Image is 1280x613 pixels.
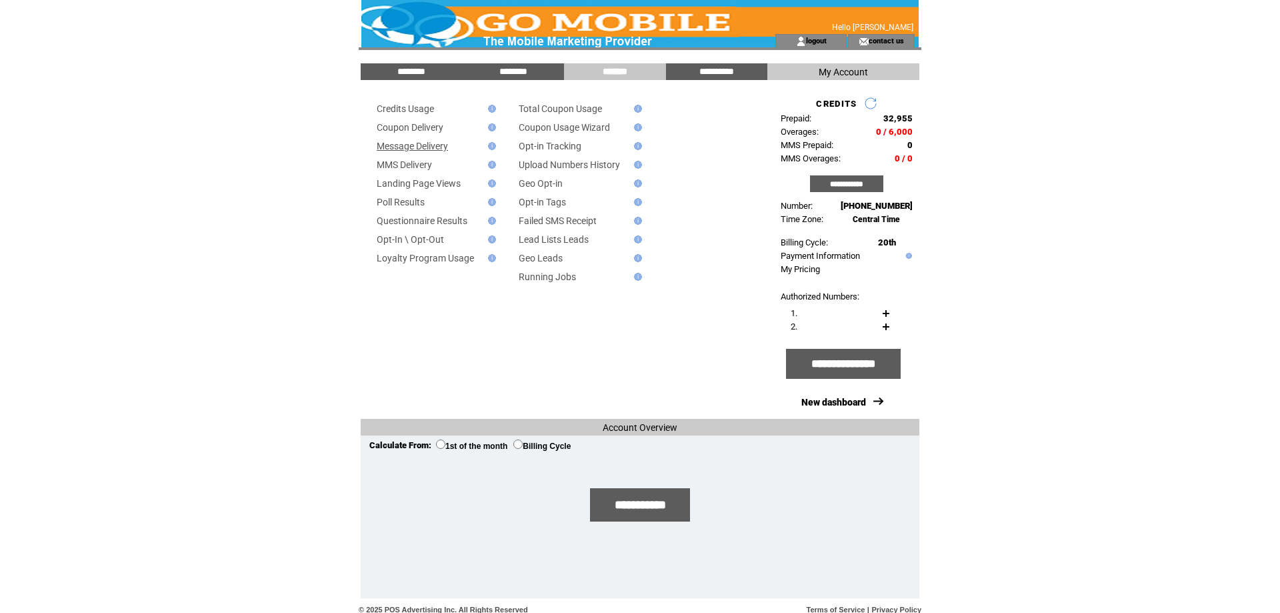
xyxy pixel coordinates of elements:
img: help.gif [484,198,496,206]
a: Coupon Usage Wizard [519,122,610,133]
img: help.gif [630,105,642,113]
span: Time Zone: [781,214,823,224]
span: Authorized Numbers: [781,291,859,301]
img: help.gif [484,123,496,131]
img: help.gif [630,142,642,150]
span: Number: [781,201,813,211]
img: help.gif [484,142,496,150]
img: help.gif [484,105,496,113]
img: help.gif [630,254,642,262]
a: My Pricing [781,264,820,274]
span: 0 / 6,000 [876,127,913,137]
a: Lead Lists Leads [519,234,589,245]
a: Message Delivery [377,141,448,151]
img: help.gif [630,179,642,187]
img: help.gif [630,273,642,281]
span: 32,955 [883,113,913,123]
span: Billing Cycle: [781,237,828,247]
a: Opt-in Tags [519,197,566,207]
img: help.gif [484,235,496,243]
span: Calculate From: [369,440,431,450]
img: help.gif [484,161,496,169]
img: help.gif [484,217,496,225]
img: contact_us_icon.gif [859,36,869,47]
img: account_icon.gif [796,36,806,47]
img: help.gif [630,235,642,243]
span: [PHONE_NUMBER] [841,201,913,211]
a: New dashboard [801,397,866,408]
a: Opt-In \ Opt-Out [377,234,444,245]
a: Geo Opt-in [519,178,563,189]
a: Landing Page Views [377,178,461,189]
span: Account Overview [603,422,677,433]
a: Poll Results [377,197,425,207]
label: 1st of the month [436,442,507,451]
span: Overages: [781,127,819,137]
img: help.gif [630,123,642,131]
a: Coupon Delivery [377,122,443,133]
a: MMS Delivery [377,159,432,170]
label: Billing Cycle [513,442,571,451]
span: 1. [791,308,797,318]
span: My Account [819,67,868,77]
a: Credits Usage [377,103,434,114]
span: 0 [907,140,913,150]
span: Prepaid: [781,113,811,123]
span: Hello [PERSON_NAME] [832,23,913,32]
span: 0 / 0 [895,153,913,163]
a: Geo Leads [519,253,563,263]
a: Running Jobs [519,271,576,282]
span: Central Time [853,215,900,224]
span: CREDITS [816,99,857,109]
span: MMS Prepaid: [781,140,833,150]
a: Payment Information [781,251,860,261]
a: logout [806,36,827,45]
a: Opt-in Tracking [519,141,581,151]
a: Questionnaire Results [377,215,467,226]
span: 20th [878,237,896,247]
img: help.gif [903,253,912,259]
span: 2. [791,322,797,332]
span: MMS Overages: [781,153,841,163]
a: Loyalty Program Usage [377,253,474,263]
a: Upload Numbers History [519,159,620,170]
input: 1st of the month [436,440,445,449]
img: help.gif [484,254,496,262]
img: help.gif [630,198,642,206]
a: Failed SMS Receipt [519,215,597,226]
img: help.gif [484,179,496,187]
img: help.gif [630,161,642,169]
a: contact us [869,36,904,45]
img: help.gif [630,217,642,225]
a: Total Coupon Usage [519,103,602,114]
input: Billing Cycle [513,440,523,449]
